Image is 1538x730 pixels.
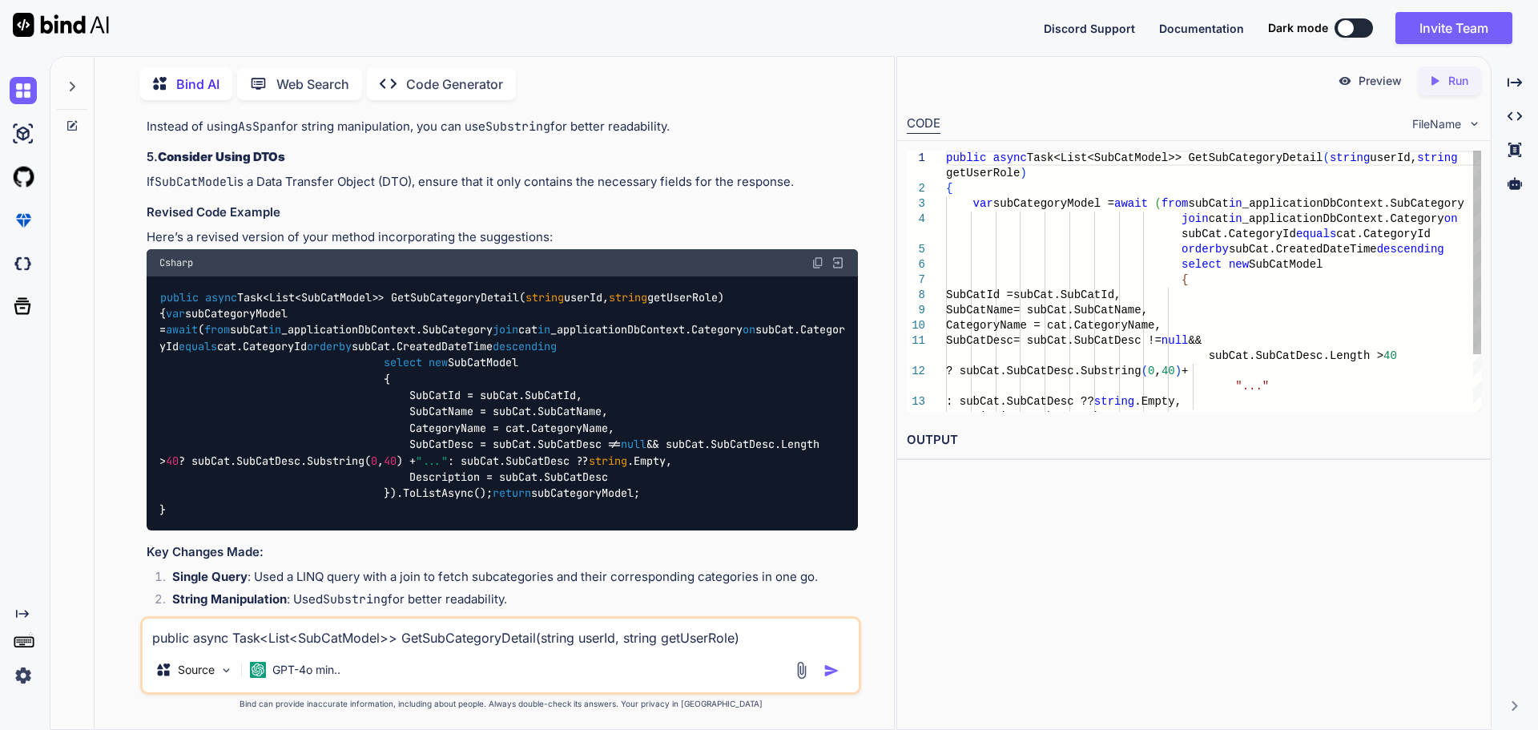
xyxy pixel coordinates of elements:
[13,13,109,37] img: Bind AI
[1359,73,1402,89] p: Preview
[276,75,349,94] p: Web Search
[493,323,518,337] span: join
[147,228,858,247] p: Here’s a revised version of your method incorporating the suggestions:
[907,242,925,257] div: 5
[907,394,925,409] div: 13
[159,289,845,518] code: Task<List<SubCatModel>> GetSubCategoryDetail( userId, getUserRole) { subCategoryModel = ( subCat ...
[1134,395,1182,408] span: .Empty,
[1013,334,1162,347] span: = subCat.SubCatDesc !=
[1336,228,1431,240] span: cat.CategoryId
[1162,365,1175,377] span: 40
[166,454,179,468] span: 40
[1229,212,1242,225] span: in
[1182,258,1222,271] span: select
[1182,228,1296,240] span: subCat.CategoryId
[992,395,1093,408] span: t.SubCatDesc ??
[1044,22,1135,35] span: Discord Support
[1468,117,1481,131] img: chevron down
[1188,197,1228,210] span: subCat
[1182,212,1209,225] span: join
[1395,12,1512,44] button: Invite Team
[166,323,198,337] span: await
[907,288,925,303] div: 8
[609,290,647,305] span: string
[946,319,1020,332] span: CategoryNam
[219,663,233,677] img: Pick Models
[1417,151,1457,164] span: string
[811,256,824,269] img: copy
[159,256,193,269] span: Csharp
[1330,151,1370,164] span: string
[159,591,858,613] li: : Used for better readability.
[1141,365,1147,377] span: (
[10,250,37,277] img: darkCloudIdeIcon
[1296,228,1336,240] span: equals
[1182,273,1188,286] span: {
[1182,365,1188,377] span: +
[176,75,219,94] p: Bind AI
[1443,212,1457,225] span: on
[1249,258,1323,271] span: SubCatModel
[946,304,1013,317] span: SubCatName
[1229,243,1377,256] span: subCat.CreatedDateTime
[946,288,1013,301] span: SubCatId =
[946,395,993,408] span: : subCa
[907,151,925,166] div: 1
[1370,151,1417,164] span: userId,
[10,163,37,191] img: githubLight
[743,323,755,337] span: on
[1412,116,1461,132] span: FileName
[1154,197,1161,210] span: (
[10,207,37,234] img: premium
[172,591,287,607] strong: String Manipulation
[1154,365,1161,377] span: ,
[1020,410,1148,423] span: = subCat.SubCatDesc
[10,662,37,689] img: settings
[238,119,281,135] code: AsSpan
[1159,22,1244,35] span: Documentation
[147,148,858,167] h3: 5.
[621,438,646,452] span: null
[384,356,422,370] span: select
[1093,395,1133,408] span: string
[537,323,550,337] span: in
[946,151,986,164] span: public
[147,543,858,562] h3: Key Changes Made:
[204,323,230,337] span: from
[907,212,925,227] div: 4
[946,365,993,377] span: ? subCa
[158,149,285,164] strong: Consider Using DTOs
[907,181,925,196] div: 2
[1208,212,1228,225] span: cat
[155,174,234,190] code: SubCatModel
[205,290,237,305] span: async
[485,119,550,135] code: Substring
[907,257,925,272] div: 6
[1235,380,1269,393] span: "..."
[823,663,839,679] img: icon
[992,151,1026,164] span: async
[10,120,37,147] img: ai-studio
[1159,20,1244,37] button: Documentation
[147,173,858,192] p: If is a Data Transfer Object (DTO), ensure that it only contains the necessary fields for the res...
[371,454,377,468] span: 0
[493,339,557,353] span: descending
[1188,334,1202,347] span: &&
[1162,197,1189,210] span: from
[1182,243,1229,256] span: orderby
[972,197,992,210] span: var
[172,614,304,629] strong: Simplified Null Checks
[1229,258,1249,271] span: new
[307,339,352,353] span: orderby
[1229,197,1242,210] span: in
[1114,197,1148,210] span: await
[166,306,185,321] span: var
[147,118,858,136] p: Instead of using for string manipulation, you can use for better readability.
[946,167,1020,179] span: getUserRole
[907,196,925,212] div: 3
[250,662,266,678] img: GPT-4o mini
[406,75,503,94] p: Code Generator
[1448,73,1468,89] p: Run
[1162,334,1189,347] span: null
[907,364,925,379] div: 12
